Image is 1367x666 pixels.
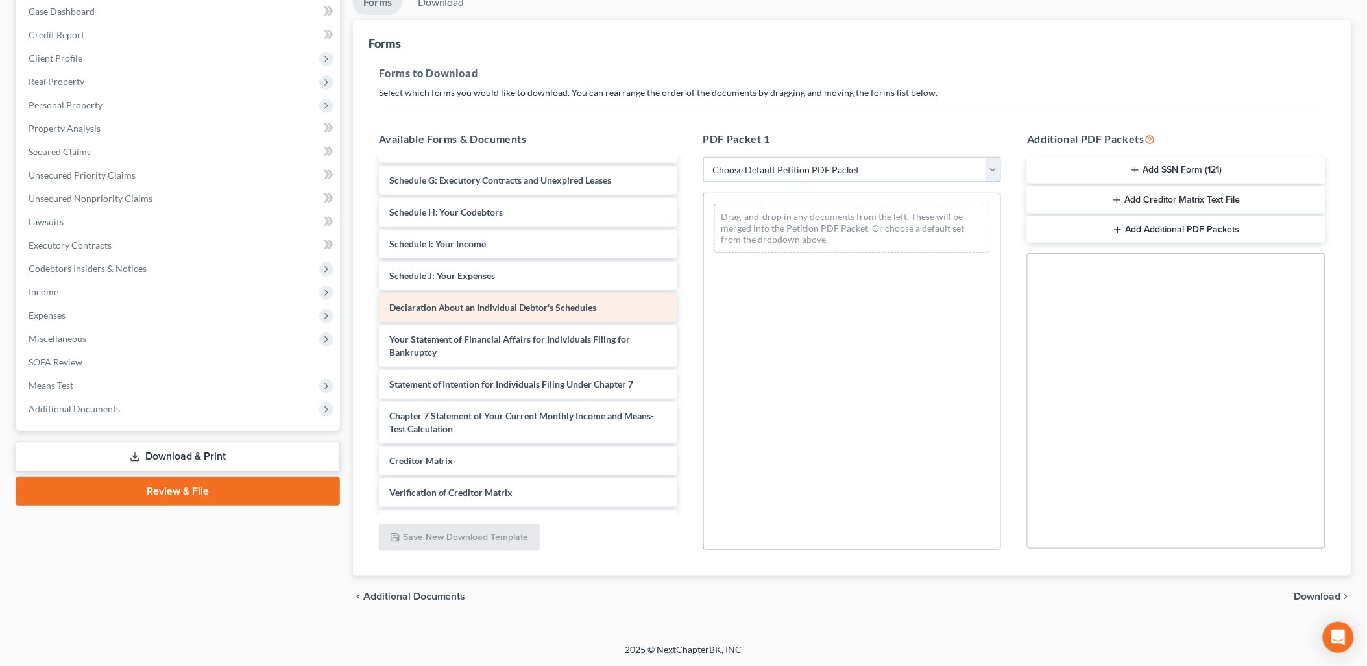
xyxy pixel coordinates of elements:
div: Drag-and-drop in any documents from the left. These will be merged into the Petition PDF Packet. ... [714,204,991,253]
span: Means Test [29,380,73,391]
button: Add Creditor Matrix Text File [1027,186,1325,214]
span: Unsecured Priority Claims [29,169,136,180]
a: chevron_left Additional Documents [353,591,466,602]
span: Additional Documents [363,591,466,602]
span: Client Profile [29,53,82,64]
span: Statement of Intention for Individuals Filing Under Chapter 7 [389,378,634,389]
a: Property Analysis [18,117,340,140]
a: Unsecured Nonpriority Claims [18,187,340,210]
div: Forms [369,36,401,51]
a: Download & Print [16,441,340,472]
button: Download chevron_right [1294,591,1351,602]
span: Miscellaneous [29,333,86,344]
span: Secured Claims [29,146,91,157]
a: Lawsuits [18,210,340,234]
span: Chapter 7 Statement of Your Current Monthly Income and Means-Test Calculation [389,410,655,434]
a: Review & File [16,477,340,506]
h5: Additional PDF Packets [1027,131,1325,147]
span: Expenses [29,310,66,321]
i: chevron_right [1341,591,1351,602]
span: Additional Documents [29,403,120,414]
h5: Forms to Download [379,66,1325,81]
span: Property Analysis [29,123,101,134]
h5: PDF Packet 1 [703,131,1002,147]
span: Income [29,286,58,297]
button: Save New Download Template [379,524,540,552]
span: Case Dashboard [29,6,95,17]
span: Real Property [29,76,84,87]
h5: Available Forms & Documents [379,131,677,147]
span: Declaration About an Individual Debtor's Schedules [389,302,597,313]
i: chevron_left [353,591,363,602]
span: Personal Property [29,99,103,110]
button: Add SSN Form (121) [1027,157,1325,184]
span: Creditor Matrix [389,455,454,466]
span: Schedule G: Executory Contracts and Unexpired Leases [389,175,612,186]
span: Codebtors Insiders & Notices [29,263,147,274]
span: Download [1294,591,1341,602]
a: Credit Report [18,23,340,47]
p: Select which forms you would like to download. You can rearrange the order of the documents by dr... [379,86,1325,99]
span: Lawsuits [29,216,64,227]
span: Your Statement of Financial Affairs for Individuals Filing for Bankruptcy [389,334,631,358]
a: Unsecured Priority Claims [18,164,340,187]
span: Schedule I: Your Income [389,238,487,249]
span: Unsecured Nonpriority Claims [29,193,152,204]
div: Open Intercom Messenger [1323,622,1354,653]
span: Schedule H: Your Codebtors [389,206,503,217]
span: Verification of Creditor Matrix [389,487,513,498]
span: Executory Contracts [29,240,112,251]
span: Schedule J: Your Expenses [389,270,496,281]
a: Executory Contracts [18,234,340,257]
span: Credit Report [29,29,84,40]
a: Secured Claims [18,140,340,164]
button: Add Additional PDF Packets [1027,216,1325,243]
span: SOFA Review [29,356,82,367]
a: SOFA Review [18,351,340,374]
